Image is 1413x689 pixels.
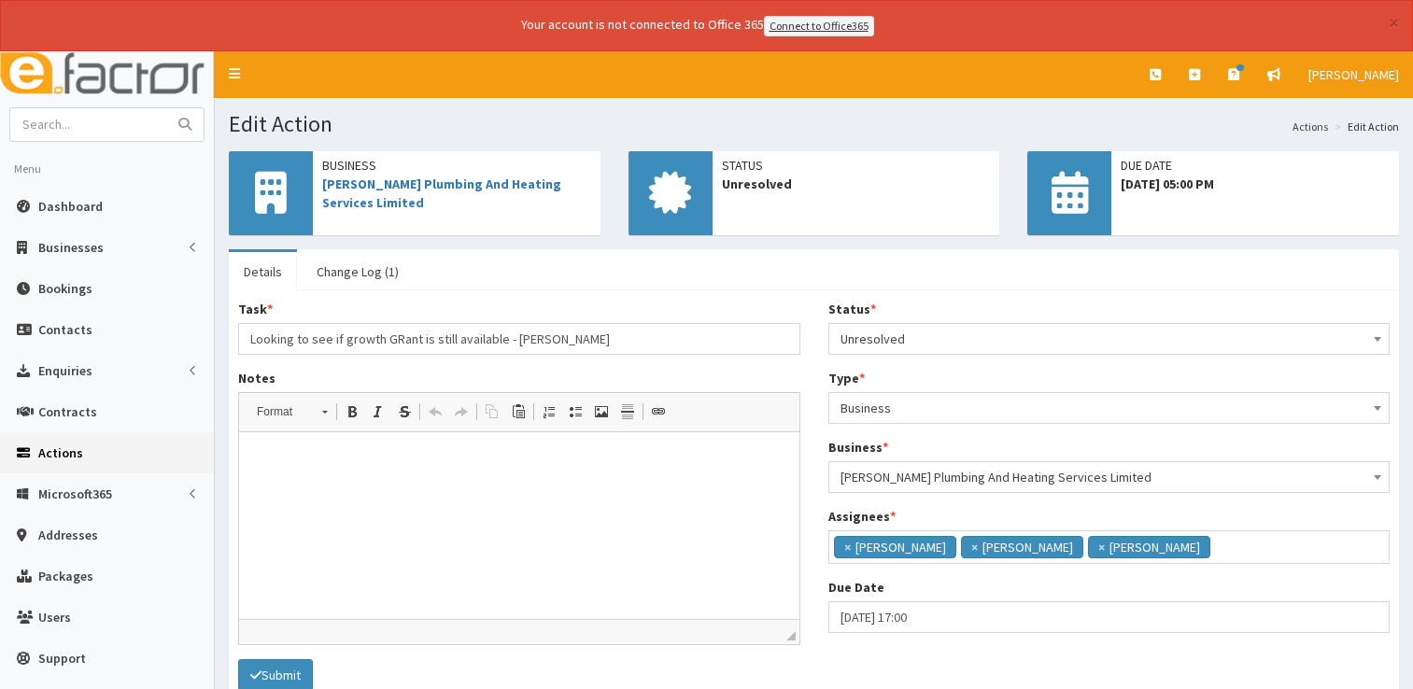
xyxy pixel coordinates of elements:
label: Notes [238,369,276,387]
iframe: Rich Text Editor, notes [239,432,799,619]
span: Marc Bolton Plumbing And Heating Services Limited [841,464,1378,490]
span: Dashboard [38,198,103,215]
a: Change Log (1) [302,252,414,291]
span: × [844,538,851,556]
span: Due Date [1121,156,1390,175]
label: Business [828,438,888,457]
li: Paul Slade [1088,536,1210,558]
a: Image [588,400,615,424]
span: Contracts [38,403,97,420]
span: Support [38,650,86,667]
a: Redo (Ctrl+Y) [448,400,474,424]
span: × [971,538,978,556]
a: [PERSON_NAME] Plumbing And Heating Services Limited [322,176,561,211]
span: Microsoft365 [38,485,112,502]
a: Undo (Ctrl+Z) [422,400,448,424]
span: Format [247,400,313,424]
span: [PERSON_NAME] [1308,66,1399,83]
a: Insert/Remove Numbered List [536,400,562,424]
li: Gina Waterhouse [961,536,1083,558]
a: Actions [1293,119,1328,134]
label: Status [828,300,876,318]
a: [PERSON_NAME] [1294,51,1413,98]
span: Bookings [38,280,92,297]
div: Your account is not connected to Office 365 [151,15,1244,36]
span: Enquiries [38,362,92,379]
span: Unresolved [841,326,1378,352]
a: Format [247,399,337,425]
li: Catherine Espin [834,536,956,558]
span: × [1098,538,1105,556]
label: Assignees [828,507,896,526]
span: Contacts [38,321,92,338]
a: Link (Ctrl+L) [645,400,671,424]
a: Insert Horizontal Line [615,400,641,424]
span: Business [322,156,591,175]
label: Type [828,369,865,387]
span: Unresolved [722,175,991,193]
a: Italic (Ctrl+I) [365,400,391,424]
a: Copy (Ctrl+C) [479,400,505,424]
h1: Edit Action [229,112,1399,136]
a: Strike Through [391,400,417,424]
span: Status [722,156,991,175]
input: Search... [10,108,167,141]
label: Task [238,300,273,318]
li: Edit Action [1330,119,1399,134]
span: Marc Bolton Plumbing And Heating Services Limited [828,461,1391,493]
a: Paste (Ctrl+V) [505,400,531,424]
a: Details [229,252,297,291]
span: Drag to resize [786,631,796,640]
span: Packages [38,568,93,584]
a: Bold (Ctrl+B) [339,400,365,424]
span: [DATE] 05:00 PM [1121,175,1390,193]
span: Business [828,392,1391,424]
span: Businesses [38,239,104,256]
button: × [1389,13,1399,33]
a: Insert/Remove Bulleted List [562,400,588,424]
span: Addresses [38,527,98,543]
span: Business [841,395,1378,421]
span: Users [38,609,71,626]
span: Unresolved [828,323,1391,355]
label: Due Date [828,578,884,597]
span: Actions [38,444,83,461]
a: Connect to Office365 [764,16,874,36]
